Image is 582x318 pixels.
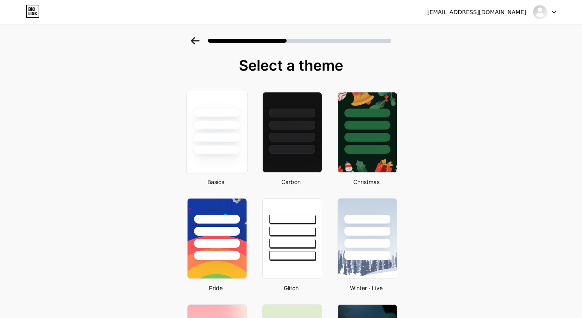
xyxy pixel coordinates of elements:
[335,284,397,292] div: Winter · Live
[427,8,526,17] div: [EMAIL_ADDRESS][DOMAIN_NAME]
[260,284,322,292] div: Glitch
[185,178,247,186] div: Basics
[335,178,397,186] div: Christmas
[185,284,247,292] div: Pride
[532,4,548,20] img: poppyspanama
[184,57,398,73] div: Select a theme
[260,178,322,186] div: Carbon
